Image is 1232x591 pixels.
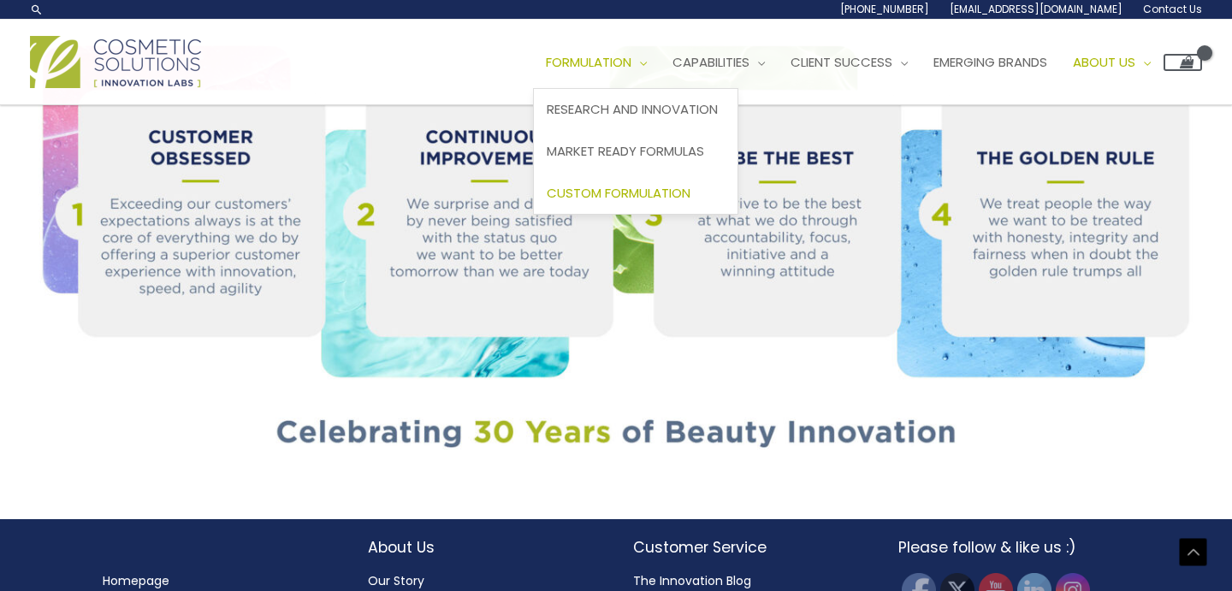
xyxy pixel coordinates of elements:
a: About Us [1060,37,1164,88]
span: Capabilities [672,53,749,71]
a: Search icon link [30,3,44,16]
span: Formulation [546,53,631,71]
h2: About Us [368,536,599,558]
a: Custom Formulation [534,172,737,214]
span: Contact Us [1143,2,1202,16]
a: Formulation [533,37,660,88]
nav: Site Navigation [520,37,1202,88]
span: Research and Innovation [547,100,718,118]
span: About Us [1073,53,1135,71]
a: Homepage [103,572,169,589]
a: View Shopping Cart, empty [1164,54,1202,71]
a: Emerging Brands [921,37,1060,88]
span: Client Success [791,53,892,71]
span: Market Ready Formulas [547,142,704,160]
a: The Innovation Blog [633,572,751,589]
span: [EMAIL_ADDRESS][DOMAIN_NAME] [950,2,1122,16]
h2: Please follow & like us :) [898,536,1129,558]
span: Custom Formulation [547,184,690,202]
a: Capabilities [660,37,778,88]
span: Emerging Brands [933,53,1047,71]
img: Cosmetic Solutions Logo [30,36,201,88]
a: Client Success [778,37,921,88]
span: [PHONE_NUMBER] [840,2,929,16]
h2: Customer Service [633,536,864,558]
a: Our Story [368,572,424,589]
a: Market Ready Formulas [534,131,737,173]
a: Research and Innovation [534,89,737,131]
